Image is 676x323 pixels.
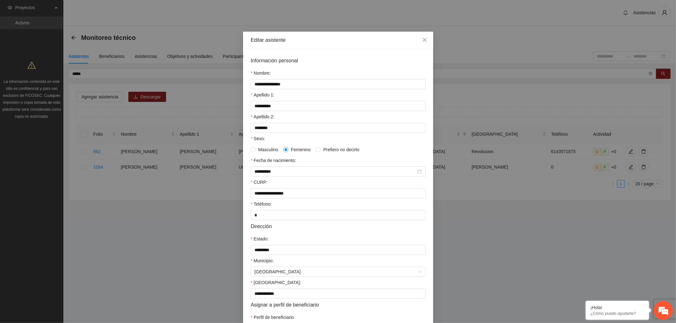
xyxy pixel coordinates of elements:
div: Minimizar ventana de chat en vivo [104,3,119,18]
p: ¿Cómo puedo ayudarte? [590,311,644,316]
input: CURP: [251,188,426,198]
label: Teléfono: [251,201,272,208]
label: Apellido 2: [251,113,274,120]
label: Perfil de beneficiario [251,314,294,321]
div: Editar asistente [251,37,426,44]
label: Estado: [251,235,269,242]
button: Close [416,32,433,49]
div: Chatee con nosotros ahora [33,32,106,40]
span: Chihuahua [254,267,422,276]
input: Estado: [251,245,426,255]
label: Apellido 1: [251,91,274,98]
span: Masculino [256,146,281,153]
span: Asignar a perfil de beneficiario [251,301,319,309]
input: Colonia: [251,289,426,299]
input: Apellido 2: [251,123,426,133]
span: Dirección [251,222,272,230]
label: Fecha de nacimiento: [251,157,296,164]
label: CURP: [251,179,267,186]
label: Nombre: [251,70,271,77]
label: Municipio: [251,257,274,264]
span: Femenino [288,146,313,153]
input: Teléfono: [251,210,426,220]
span: Prefiero no decirlo [321,146,362,153]
textarea: Escriba su mensaje y pulse “Intro” [3,173,121,195]
input: Fecha de nacimiento: [254,168,416,175]
span: Información personal [251,57,298,65]
input: Nombre: [251,79,426,89]
div: ¡Hola! [590,305,644,310]
span: Estamos en línea. [37,84,87,148]
span: close [422,37,427,42]
label: Colonia: [251,279,301,286]
input: Apellido 1: [251,101,426,111]
label: Sexo: [251,135,265,142]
